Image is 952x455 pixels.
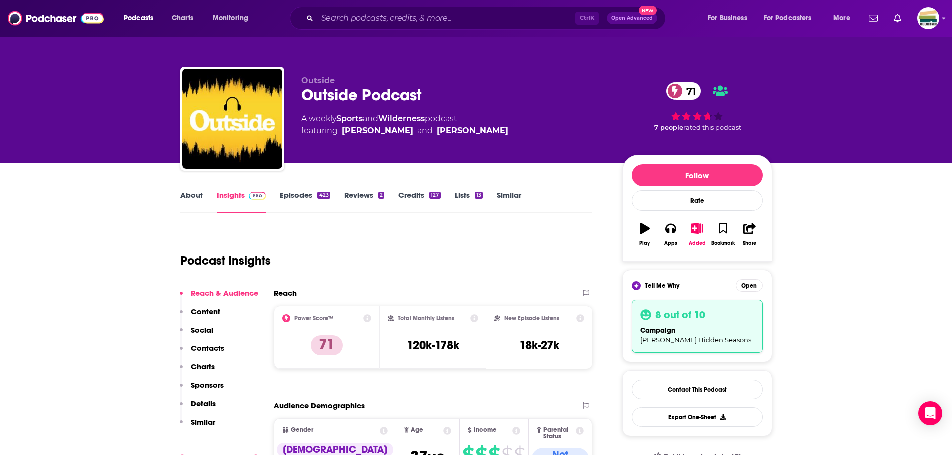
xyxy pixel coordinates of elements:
a: InsightsPodchaser Pro [217,190,266,213]
button: Added [684,216,710,252]
button: Apps [658,216,684,252]
button: Play [632,216,658,252]
span: Ctrl K [575,12,599,25]
p: Content [191,307,220,316]
div: Rate [632,190,763,211]
span: Tell Me Why [645,282,679,290]
button: Similar [180,417,215,436]
button: Share [736,216,762,252]
div: Apps [664,240,677,246]
button: open menu [826,10,863,26]
button: Details [180,399,216,417]
a: Wilderness [378,114,425,123]
span: and [417,125,433,137]
div: Added [689,240,706,246]
a: Reviews2 [344,190,384,213]
button: Open [736,279,763,292]
div: 71 7 peoplerated this podcast [622,76,772,138]
button: Open AdvancedNew [607,12,657,24]
img: User Profile [917,7,939,29]
div: 2 [378,192,384,199]
button: open menu [701,10,760,26]
span: Age [411,427,423,433]
div: Play [639,240,650,246]
div: 127 [429,192,440,199]
button: Sponsors [180,380,224,399]
span: Charts [172,11,193,25]
a: Charts [165,10,199,26]
p: Details [191,399,216,408]
h2: Audience Demographics [274,401,365,410]
span: rated this podcast [683,124,741,131]
div: [PERSON_NAME] [437,125,508,137]
button: Charts [180,362,215,380]
button: Content [180,307,220,325]
button: open menu [206,10,261,26]
span: Podcasts [124,11,153,25]
a: Sports [336,114,363,123]
div: Bookmark [711,240,735,246]
span: Outside [301,76,335,85]
img: Podchaser - Follow, Share and Rate Podcasts [8,9,104,28]
span: Gender [291,427,313,433]
h3: 120k-178k [407,338,459,353]
p: Contacts [191,343,224,353]
span: Monitoring [213,11,248,25]
span: [PERSON_NAME] Hidden Seasons [640,336,751,344]
button: Export One-Sheet [632,407,763,427]
span: For Business [708,11,747,25]
span: Open Advanced [611,16,653,21]
h2: Power Score™ [294,315,333,322]
img: Podchaser Pro [249,192,266,200]
span: For Podcasters [764,11,812,25]
button: Follow [632,164,763,186]
a: Credits127 [398,190,440,213]
input: Search podcasts, credits, & more... [317,10,575,26]
a: Contact This Podcast [632,380,763,399]
span: campaign [640,326,675,335]
h1: Podcast Insights [180,253,271,268]
div: Share [743,240,756,246]
a: 71 [666,82,701,100]
span: featuring [301,125,508,137]
span: and [363,114,378,123]
button: Reach & Audience [180,288,258,307]
span: 71 [676,82,701,100]
div: [PERSON_NAME] [342,125,413,137]
button: Show profile menu [917,7,939,29]
p: Charts [191,362,215,371]
button: open menu [757,10,826,26]
button: open menu [117,10,166,26]
span: New [639,6,657,15]
h2: Reach [274,288,297,298]
a: Similar [497,190,521,213]
div: 423 [317,192,330,199]
h2: Total Monthly Listens [398,315,454,322]
a: Show notifications dropdown [890,10,905,27]
button: Social [180,325,213,344]
p: Reach & Audience [191,288,258,298]
p: Sponsors [191,380,224,390]
span: Parental Status [543,427,574,440]
h3: 18k-27k [519,338,559,353]
img: Outside Podcast [182,69,282,169]
span: Income [474,427,497,433]
div: Open Intercom Messenger [918,401,942,425]
div: Search podcasts, credits, & more... [299,7,675,30]
h3: 8 out of 10 [655,308,705,321]
div: 13 [475,192,483,199]
a: Lists13 [455,190,483,213]
span: 7 people [654,124,683,131]
div: A weekly podcast [301,113,508,137]
img: tell me why sparkle [633,283,639,289]
button: Contacts [180,343,224,362]
span: More [833,11,850,25]
span: Logged in as ExperimentPublicist [917,7,939,29]
a: Episodes423 [280,190,330,213]
p: Similar [191,417,215,427]
a: Show notifications dropdown [865,10,882,27]
a: About [180,190,203,213]
p: 71 [311,335,343,355]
